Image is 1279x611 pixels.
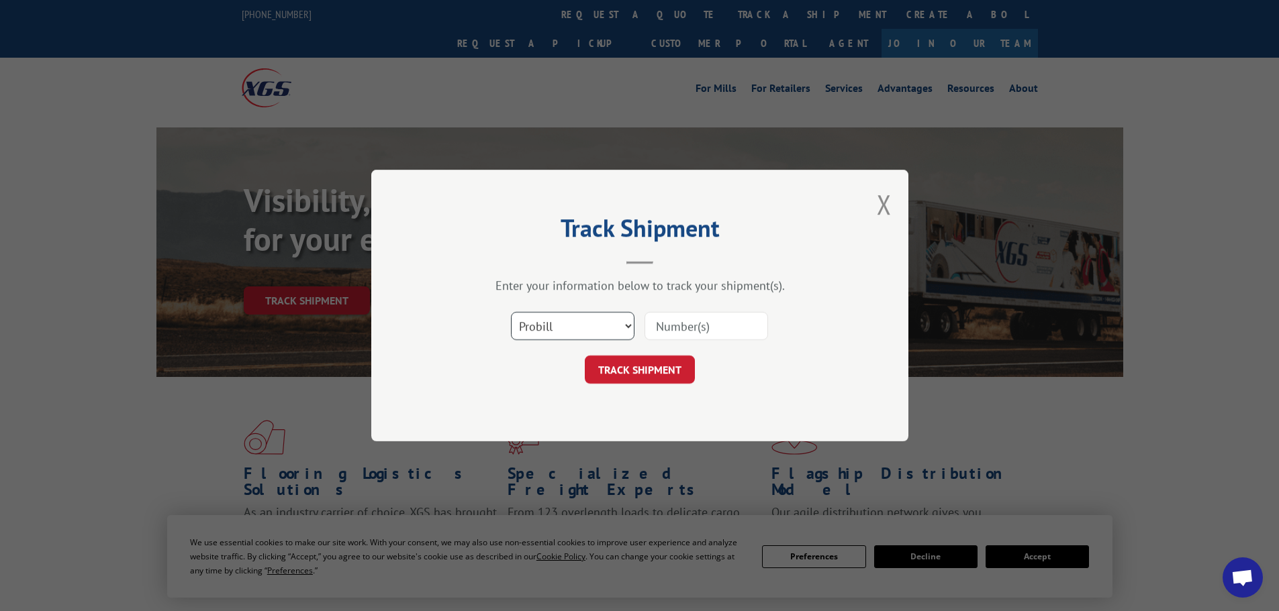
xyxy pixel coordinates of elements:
[585,355,695,384] button: TRACK SHIPMENT
[438,278,841,293] div: Enter your information below to track your shipment(s).
[877,186,892,222] button: Close modal
[438,219,841,244] h2: Track Shipment
[645,312,768,340] input: Number(s)
[1223,557,1263,598] div: Open chat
